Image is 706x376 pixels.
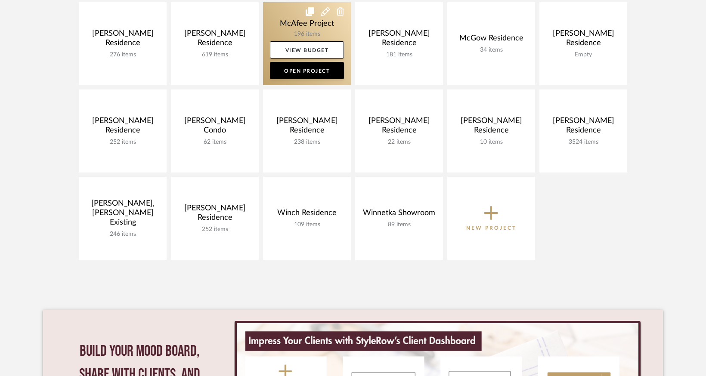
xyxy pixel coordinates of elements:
[454,34,528,46] div: McGow Residence
[270,116,344,139] div: [PERSON_NAME] Residence
[362,221,436,228] div: 89 items
[270,208,344,221] div: Winch Residence
[270,139,344,146] div: 238 items
[362,51,436,59] div: 181 items
[86,29,160,51] div: [PERSON_NAME] Residence
[454,46,528,54] div: 34 items
[178,226,252,233] div: 252 items
[86,51,160,59] div: 276 items
[546,116,620,139] div: [PERSON_NAME] Residence
[86,231,160,238] div: 246 items
[178,51,252,59] div: 619 items
[178,116,252,139] div: [PERSON_NAME] Condo
[546,139,620,146] div: 3524 items
[86,116,160,139] div: [PERSON_NAME] Residence
[178,139,252,146] div: 62 items
[178,203,252,226] div: [PERSON_NAME] Residence
[362,139,436,146] div: 22 items
[362,208,436,221] div: Winnetka Showroom
[362,29,436,51] div: [PERSON_NAME] Residence
[454,116,528,139] div: [PERSON_NAME] Residence
[466,224,517,232] p: New Project
[270,41,344,59] a: View Budget
[86,139,160,146] div: 252 items
[86,199,160,231] div: [PERSON_NAME], [PERSON_NAME] Existing
[546,29,620,51] div: [PERSON_NAME] Residence
[546,51,620,59] div: Empty
[362,116,436,139] div: [PERSON_NAME] Residence
[454,139,528,146] div: 10 items
[178,29,252,51] div: [PERSON_NAME] Residence
[447,177,535,260] button: New Project
[270,62,344,79] a: Open Project
[270,221,344,228] div: 109 items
